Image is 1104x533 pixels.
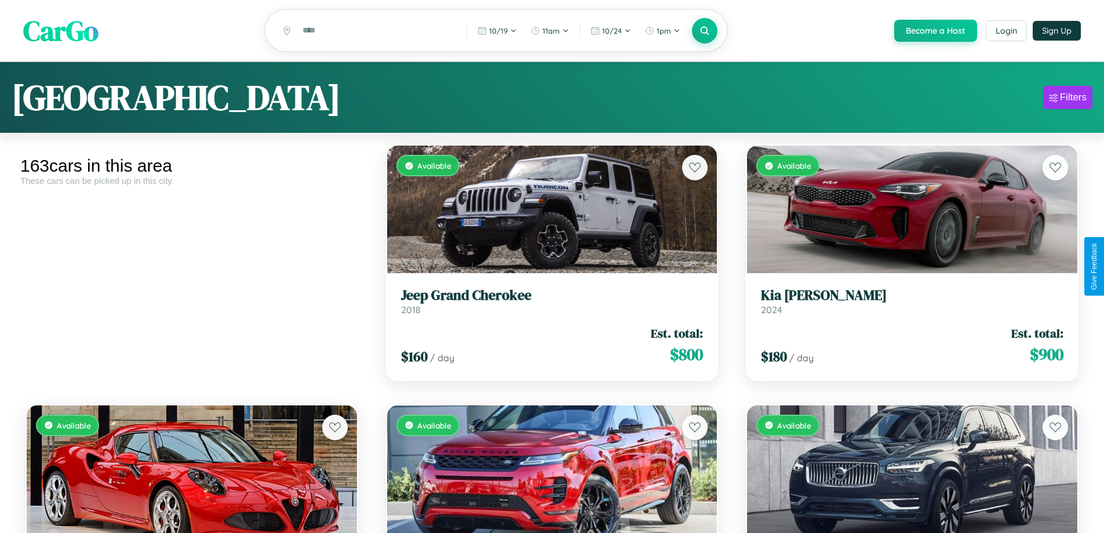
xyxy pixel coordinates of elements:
h3: Jeep Grand Cherokee [401,287,704,304]
span: Available [417,420,451,430]
span: Available [777,420,811,430]
span: 2018 [401,304,421,316]
span: 10 / 24 [602,26,622,35]
button: 10/24 [585,21,637,40]
span: $ 160 [401,347,428,366]
div: Filters [1060,92,1087,103]
div: These cars can be picked up in this city. [20,176,363,186]
button: Become a Host [894,20,977,42]
h1: [GEOGRAPHIC_DATA] [12,74,341,121]
span: 11am [542,26,560,35]
button: Filters [1043,86,1092,109]
span: / day [430,352,454,364]
span: Available [57,420,91,430]
button: Sign Up [1033,21,1081,41]
span: $ 180 [761,347,787,366]
div: 163 cars in this area [20,156,363,176]
span: $ 800 [670,343,703,366]
button: 10/19 [472,21,523,40]
span: Available [777,161,811,171]
a: Jeep Grand Cherokee2018 [401,287,704,316]
button: Login [986,20,1027,41]
span: 10 / 19 [489,26,508,35]
span: 2024 [761,304,782,316]
span: $ 900 [1030,343,1063,366]
span: Est. total: [651,325,703,342]
h3: Kia [PERSON_NAME] [761,287,1063,304]
span: Est. total: [1011,325,1063,342]
button: 1pm [639,21,686,40]
a: Kia [PERSON_NAME]2024 [761,287,1063,316]
span: CarGo [23,12,99,50]
span: 1pm [657,26,671,35]
span: Available [417,161,451,171]
span: / day [789,352,814,364]
div: Give Feedback [1090,243,1098,290]
button: 11am [525,21,575,40]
